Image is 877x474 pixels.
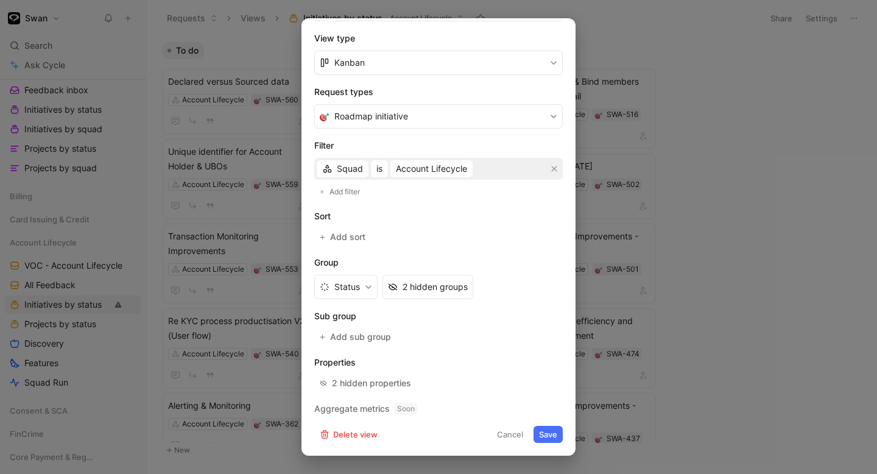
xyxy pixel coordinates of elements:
span: Account Lifecycle [396,161,467,176]
span: Add sub group [330,330,392,344]
button: Save [534,426,563,443]
button: 🎯Roadmap initiative [314,104,563,129]
span: Add sort [330,230,367,244]
h2: Sub group [314,309,563,324]
span: Add filter [329,186,361,198]
img: 🎯 [320,111,329,121]
button: is [371,160,388,177]
h2: Sort [314,209,563,224]
button: Status [314,275,378,299]
h2: Group [314,255,563,270]
span: Roadmap initiative [334,109,408,124]
button: Add sort [314,228,372,246]
span: Squad [337,161,363,176]
div: 2 hidden properties [332,376,411,391]
button: Kanban [314,51,563,75]
h2: Properties [314,355,563,370]
button: 2 hidden groups [382,275,473,299]
button: Squad [317,160,368,177]
button: Cancel [491,426,529,443]
h2: Aggregate metrics [314,401,563,416]
span: is [376,161,382,176]
button: 2 hidden properties [314,375,417,392]
button: Delete view [314,426,383,443]
button: Account Lifecycle [390,160,473,177]
h2: Filter [314,138,563,153]
button: Add sub group [314,328,398,345]
span: Soon [395,403,417,415]
h2: Request types [314,85,563,99]
h2: View type [314,31,563,46]
button: Add filter [314,185,367,199]
div: 2 hidden groups [403,280,468,294]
